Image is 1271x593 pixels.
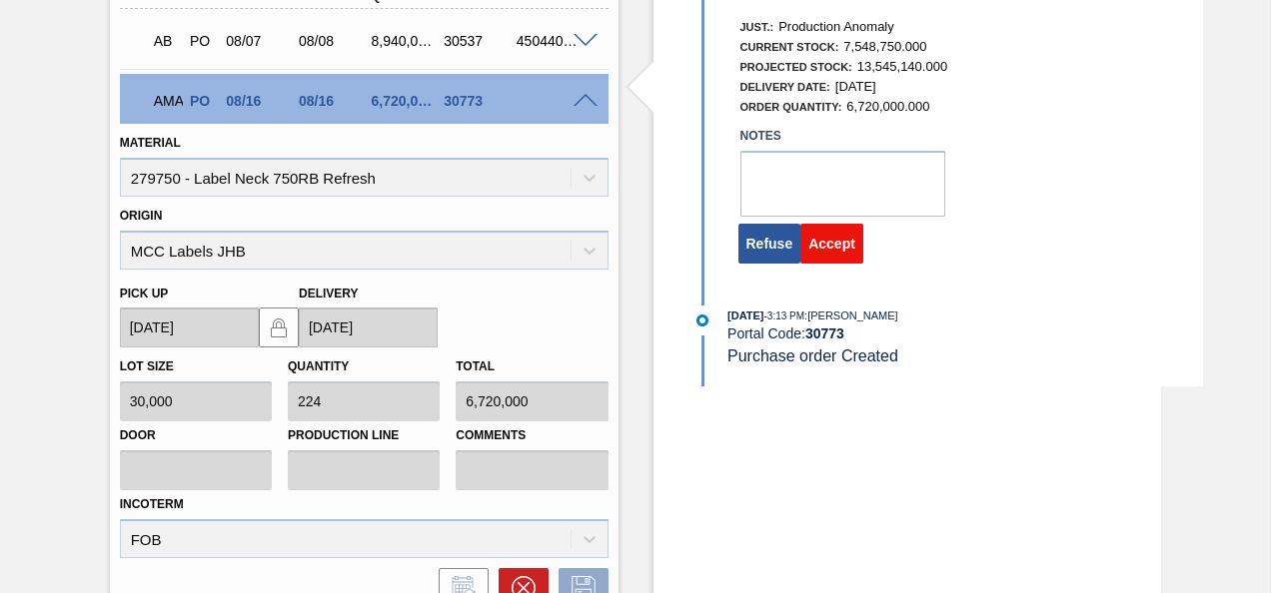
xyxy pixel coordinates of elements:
span: 6,720,000.000 [846,99,929,114]
label: Origin [120,209,163,223]
label: Lot size [120,359,174,373]
label: Material [120,136,181,150]
div: Awaiting Pick Up [149,19,183,63]
div: 8,940,000.000 [367,33,445,49]
div: 30773 [439,93,517,109]
label: Total [456,359,495,373]
label: Production Line [288,421,440,450]
div: 6,720,000.000 [367,93,445,109]
p: AMA [154,93,178,109]
label: Pick up [120,287,169,300]
span: [DATE] [835,79,876,94]
span: Order Quantity: [740,101,842,113]
label: Comments [456,421,608,450]
span: Just.: [740,21,774,33]
div: 08/08/2025 [294,33,372,49]
button: locked [259,307,299,347]
div: 4504407769 [512,33,590,49]
span: 7,548,750.000 [843,39,926,54]
div: 08/16/2025 [294,93,372,109]
button: Refuse [738,224,801,264]
strong: 30773 [805,325,844,341]
label: Door [120,421,272,450]
span: Production Anomaly [778,19,894,34]
div: 08/16/2025 [221,93,299,109]
span: 13,545,140.000 [857,59,947,74]
p: AB [154,33,178,49]
span: [DATE] [727,309,763,321]
div: Awaiting Manager Approval [149,79,183,123]
div: Portal Code: [727,325,1202,341]
button: Accept [800,224,863,264]
input: mm/dd/yyyy [120,307,259,347]
label: Notes [740,122,945,151]
img: locked [267,315,291,339]
label: Quantity [288,359,349,373]
span: Current Stock: [740,41,839,53]
div: Purchase order [185,33,219,49]
span: Delivery Date: [740,81,830,93]
label: Incoterm [120,497,184,511]
img: atual [696,314,708,326]
div: 08/07/2025 [221,33,299,49]
label: Delivery [299,287,359,300]
span: Projected Stock: [740,61,852,73]
span: Purchase order Created [727,347,898,364]
input: mm/dd/yyyy [299,307,438,347]
span: - 3:13 PM [764,310,805,321]
div: Purchase order [185,93,219,109]
div: 30537 [439,33,517,49]
span: : [PERSON_NAME] [804,309,898,321]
